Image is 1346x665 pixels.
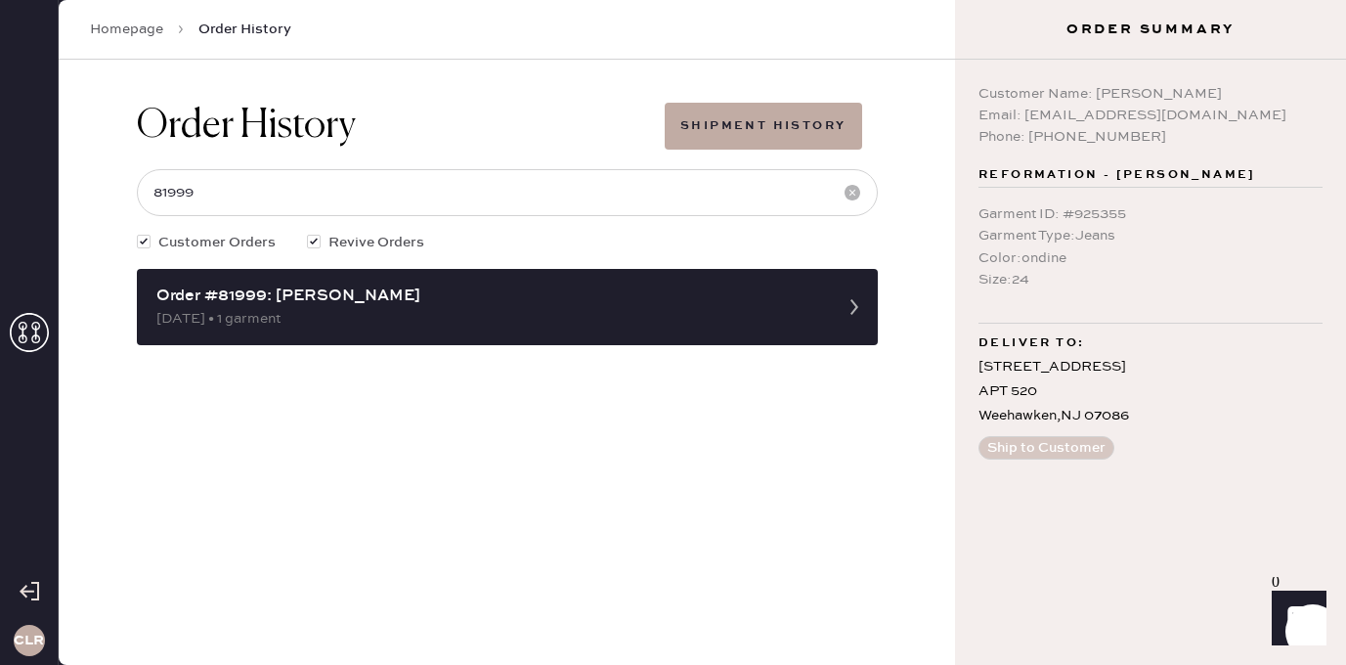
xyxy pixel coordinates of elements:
div: Order #81999: [PERSON_NAME] [156,285,823,308]
div: Garment Type : Jeans [978,225,1323,246]
div: Size : 24 [978,269,1323,290]
iframe: Front Chat [1253,577,1337,661]
div: Color : ondine [978,247,1323,269]
div: Garment ID : # 925355 [978,203,1323,225]
span: Customer Orders [158,232,276,253]
h1: Order History [137,103,356,150]
div: Customer Name: [PERSON_NAME] [978,83,1323,105]
div: [DATE] • 1 garment [156,308,823,330]
div: [STREET_ADDRESS] APT 520 Weehawken , NJ 07086 [978,355,1323,429]
span: Order History [198,20,291,39]
h3: Order Summary [955,20,1346,39]
a: Homepage [90,20,163,39]
div: Phone: [PHONE_NUMBER] [978,126,1323,148]
input: Search by order number, customer name, email or phone number [137,169,878,216]
span: Deliver to: [978,332,1084,355]
span: Revive Orders [328,232,424,253]
button: Ship to Customer [978,436,1114,460]
div: Email: [EMAIL_ADDRESS][DOMAIN_NAME] [978,105,1323,126]
span: Reformation - [PERSON_NAME] [978,163,1256,187]
button: Shipment History [665,103,861,150]
h3: CLR [14,634,44,647]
